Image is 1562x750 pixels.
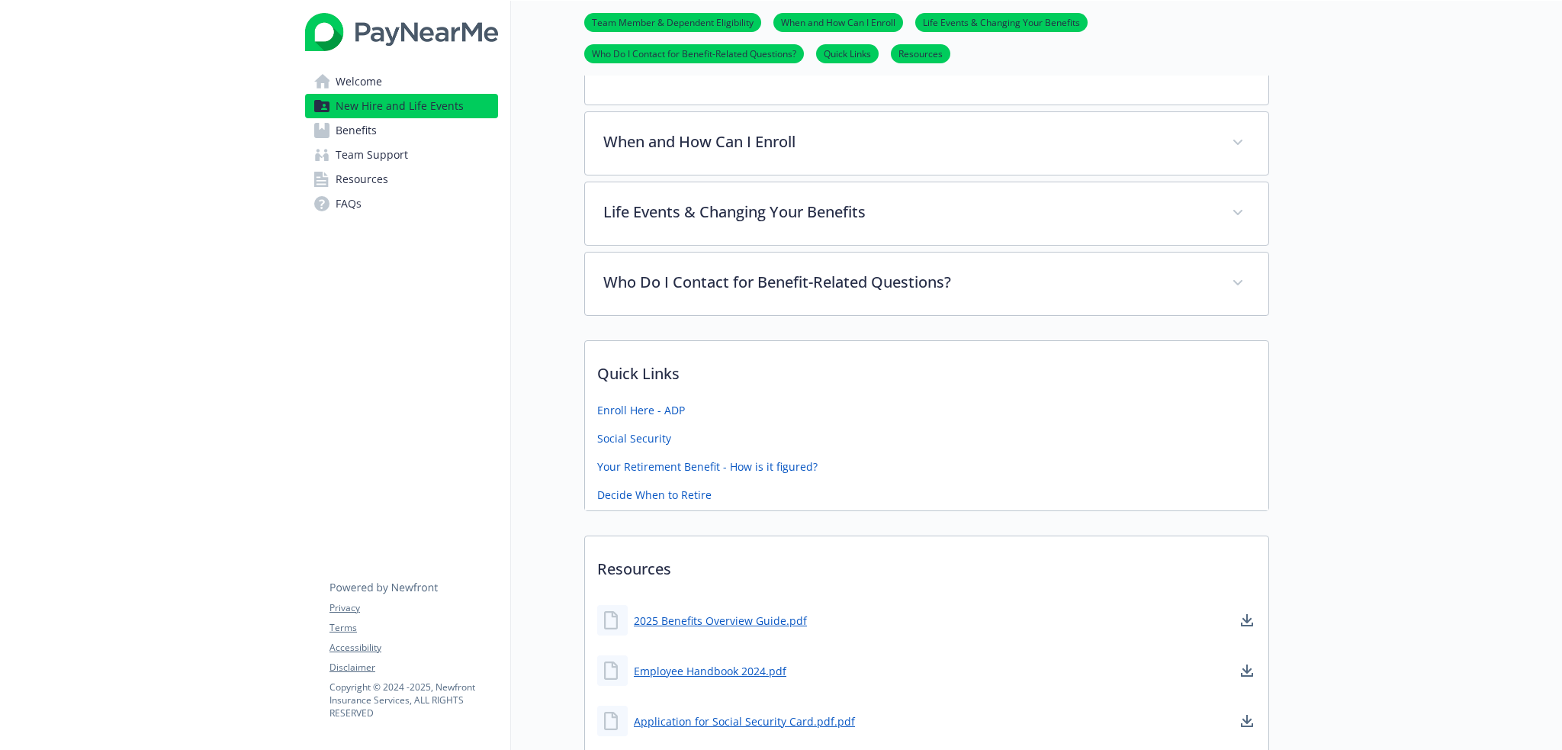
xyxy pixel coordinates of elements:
div: When and How Can I Enroll [585,112,1268,175]
span: Benefits [336,118,377,143]
a: Terms [329,621,497,635]
p: Life Events & Changing Your Benefits [603,201,1213,224]
a: Benefits [305,118,498,143]
span: FAQs [336,192,362,216]
p: Resources [585,536,1268,593]
a: Resources [891,46,950,60]
a: download document [1238,611,1256,629]
a: Privacy [329,601,497,615]
a: Accessibility [329,641,497,655]
a: FAQs [305,192,498,216]
span: New Hire and Life Events [336,94,464,118]
a: When and How Can I Enroll [773,14,903,29]
div: Life Events & Changing Your Benefits [585,182,1268,245]
div: Who Do I Contact for Benefit-Related Questions? [585,253,1268,315]
a: download document [1238,712,1256,730]
a: Application for Social Security Card.pdf.pdf [634,713,855,729]
a: Welcome [305,69,498,94]
a: Team Support [305,143,498,167]
span: Resources [336,167,388,192]
a: New Hire and Life Events [305,94,498,118]
a: Who Do I Contact for Benefit-Related Questions? [584,46,804,60]
a: Team Member & Dependent Eligibility [584,14,761,29]
a: Your Retirement Benefit - How is it figured? [597,459,818,475]
a: Social Security [597,430,671,446]
a: 2025 Benefits Overview Guide.pdf [634,613,807,629]
a: Employee Handbook 2024.pdf [634,663,786,679]
a: Resources [305,167,498,192]
span: Welcome [336,69,382,94]
a: Disclaimer [329,661,497,674]
p: When and How Can I Enroll [603,130,1213,153]
p: Quick Links [585,341,1268,398]
p: Who Do I Contact for Benefit-Related Questions? [603,271,1213,294]
p: Copyright © 2024 - 2025 , Newfront Insurance Services, ALL RIGHTS RESERVED [329,681,497,719]
span: Team Support [336,143,408,167]
a: Life Events & Changing Your Benefits [915,14,1088,29]
a: download document [1238,661,1256,680]
a: Quick Links [816,46,879,60]
a: Enroll Here - ADP [597,402,685,418]
a: Decide When to Retire [597,487,712,503]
